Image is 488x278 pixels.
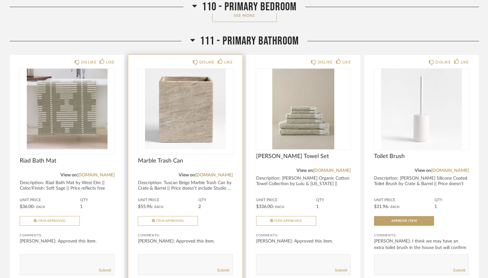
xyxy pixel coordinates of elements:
span: View on [296,168,313,173]
span: / Each [152,205,163,209]
div: LIKE [461,59,469,65]
button: Item Approved [256,216,316,226]
div: Comments: [374,232,469,239]
div: 0 [138,69,233,149]
span: 1 [316,204,319,209]
span: Unit Price [20,198,80,203]
span: $31.96 [374,204,388,209]
span: QTY [80,198,115,203]
div: DISLIKE [199,59,214,65]
div: 0 [20,69,115,149]
span: / Each [34,205,45,209]
span: 2 [198,204,201,209]
div: Description: Tuscan Beige Marble Trash Can by Crate & Barrel || Price doesn't include Studio ... [138,180,233,191]
span: / Each [273,205,284,209]
span: 1 [80,204,83,209]
span: QTY [434,198,469,203]
div: Description: [PERSON_NAME] Silicone Coated Toilet Brush by Crate & Barrel || Price doesn't includ... [374,176,469,192]
img: undefined [20,69,115,149]
div: DISLIKE [435,59,451,65]
div: [PERSON_NAME]: Approved this item. [20,238,115,244]
a: [DOMAIN_NAME] [195,173,233,177]
span: 1 [434,204,437,209]
span: $36.00 [20,204,34,209]
span: QTY [198,198,233,203]
a: [DOMAIN_NAME] [77,173,115,177]
button: Item Approved [20,216,80,226]
div: Description: [PERSON_NAME] Organic Cotton Towel Collection by Lulu & [US_STATE] || Color/Finish: ... [256,176,351,192]
span: Riad Bath Mat [20,157,115,164]
a: Submit [335,268,347,273]
button: See More [212,9,277,22]
span: View on [415,168,431,173]
span: [PERSON_NAME] Towel Set [256,153,351,160]
img: undefined [138,69,233,149]
span: Item Approved [156,219,184,223]
div: LIKE [342,59,351,65]
span: Unit Price [138,198,198,203]
a: Submit [453,268,465,273]
span: QTY [316,198,351,203]
div: [PERSON_NAME]: Approved this item. [138,238,233,244]
a: Submit [217,268,229,273]
div: LIKE [106,59,114,65]
span: / Each [388,205,400,209]
span: Marble Trash Can [138,157,233,164]
div: Comments: [20,232,115,239]
div: DISLIKE [81,59,96,65]
img: undefined [256,69,351,149]
span: $55.96 [138,204,152,209]
div: [PERSON_NAME]: I think we may have an extra toilet brush in the house but will confirm [374,238,469,251]
div: Description: Riad Bath Mat by West Elm || Color/Finish: Soft Sage || Price reflects free shi... [20,180,115,197]
span: $336.00 [256,204,273,209]
div: Comments: [256,232,351,239]
span: Item Approved [38,219,66,223]
span: Unit Price [256,198,317,203]
span: View on [179,173,195,177]
div: Comments: [138,232,233,239]
span: Unit Price [374,198,434,203]
button: Item Approved [138,216,198,226]
span: Approve Item [391,219,417,223]
a: Submit [99,268,111,273]
a: [DOMAIN_NAME] [313,168,351,173]
a: [DOMAIN_NAME] [431,168,469,173]
span: Toilet Brush [374,153,469,160]
span: View on [60,173,77,177]
div: LIKE [224,59,233,65]
button: Approve Item [374,216,434,226]
div: [PERSON_NAME]: Approved this item. [256,238,351,244]
span: Item Approved [274,219,302,223]
div: DISLIKE [317,59,333,65]
img: undefined [374,69,469,149]
span: 111 - Primary Bathroom [200,34,299,48]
